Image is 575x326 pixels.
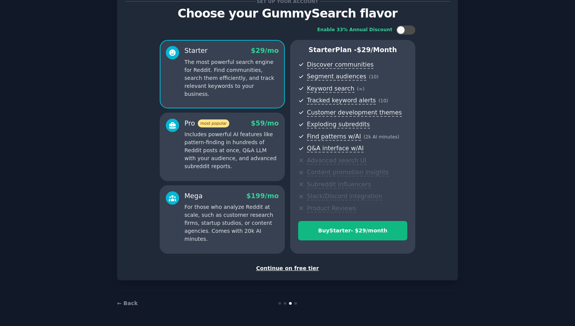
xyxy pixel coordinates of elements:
span: ( 10 ) [369,74,378,80]
span: ( ∞ ) [357,86,365,92]
p: The most powerful search engine for Reddit. Find communities, search them efficiently, and track ... [184,58,279,98]
span: Q&A interface w/AI [307,145,364,153]
span: Product Reviews [307,205,356,213]
span: Subreddit influencers [307,181,371,189]
span: Slack/Discord integration [307,192,382,200]
div: Mega [184,191,203,201]
span: Discover communities [307,61,373,69]
p: For those who analyze Reddit at scale, such as customer research firms, startup studios, or conte... [184,203,279,243]
p: Starter Plan - [298,45,407,55]
p: Choose your GummySearch flavor [125,7,450,20]
span: Content promotion insights [307,169,389,177]
span: ( 10 ) [378,98,388,103]
span: Tracked keyword alerts [307,97,376,105]
span: Find patterns w/AI [307,133,361,141]
span: most popular [198,119,230,127]
div: Enable 33% Annual Discount [317,27,392,33]
span: Customer development themes [307,109,402,117]
div: Continue on free tier [125,264,450,272]
div: Buy Starter - $ 29 /month [299,227,407,235]
span: ( 2k AI minutes ) [364,134,399,140]
a: ← Back [117,300,138,306]
span: Advanced search UI [307,157,366,165]
span: Exploding subreddits [307,121,370,129]
p: Includes powerful AI features like pattern-finding in hundreds of Reddit posts at once, Q&A LLM w... [184,130,279,170]
span: $ 29 /mo [251,47,279,54]
div: Pro [184,119,229,128]
span: Keyword search [307,85,354,93]
span: $ 29 /month [357,46,397,54]
span: $ 59 /mo [251,119,279,127]
button: BuyStarter- $29/month [298,221,407,240]
span: Segment audiences [307,73,366,81]
div: Starter [184,46,208,56]
span: $ 199 /mo [246,192,279,200]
